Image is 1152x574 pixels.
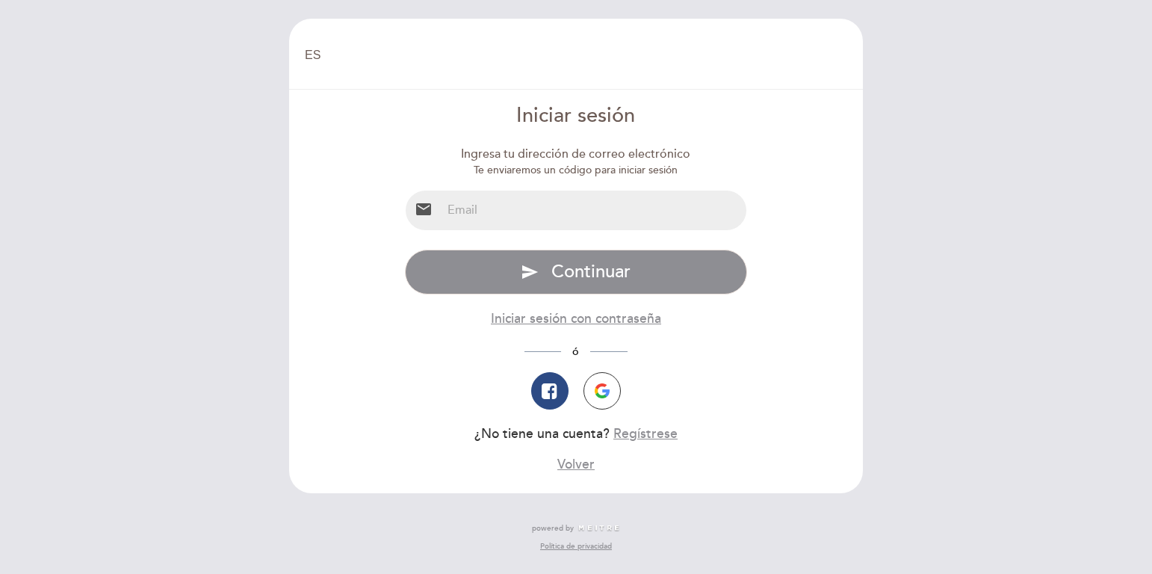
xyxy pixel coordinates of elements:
i: send [521,263,539,281]
i: email [415,200,433,218]
span: powered by [532,523,574,534]
span: Continuar [551,261,631,283]
div: Iniciar sesión [405,102,748,131]
span: ó [561,345,590,358]
button: Regístrese [613,425,678,443]
div: Ingresa tu dirección de correo electrónico [405,146,748,163]
img: icon-google.png [595,383,610,398]
a: Política de privacidad [540,541,612,552]
img: MEITRE [577,525,620,532]
input: Email [442,191,747,230]
a: powered by [532,523,620,534]
button: Volver [557,455,595,474]
span: ¿No tiene una cuenta? [474,426,610,442]
div: Te enviaremos un código para iniciar sesión [405,163,748,178]
button: send Continuar [405,250,748,294]
button: Iniciar sesión con contraseña [491,309,661,328]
